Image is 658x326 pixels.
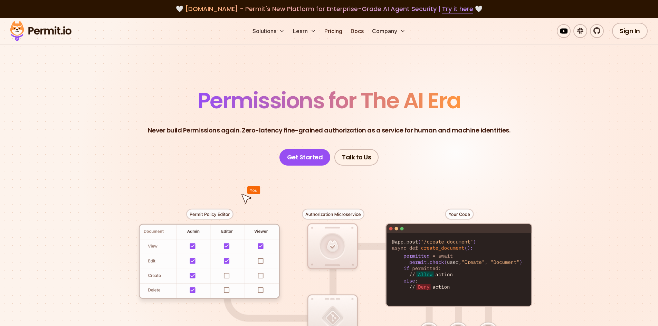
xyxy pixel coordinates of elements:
button: Company [369,24,408,38]
button: Solutions [250,24,287,38]
a: Talk to Us [334,149,379,166]
a: Pricing [322,24,345,38]
span: [DOMAIN_NAME] - Permit's New Platform for Enterprise-Grade AI Agent Security | [185,4,473,13]
a: Get Started [279,149,331,166]
a: Docs [348,24,366,38]
span: Permissions for The AI Era [198,85,461,116]
a: Try it here [442,4,473,13]
img: Permit logo [7,19,75,43]
a: Sign In [612,23,648,39]
div: 🤍 🤍 [17,4,641,14]
button: Learn [290,24,319,38]
p: Never build Permissions again. Zero-latency fine-grained authorization as a service for human and... [148,126,511,135]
